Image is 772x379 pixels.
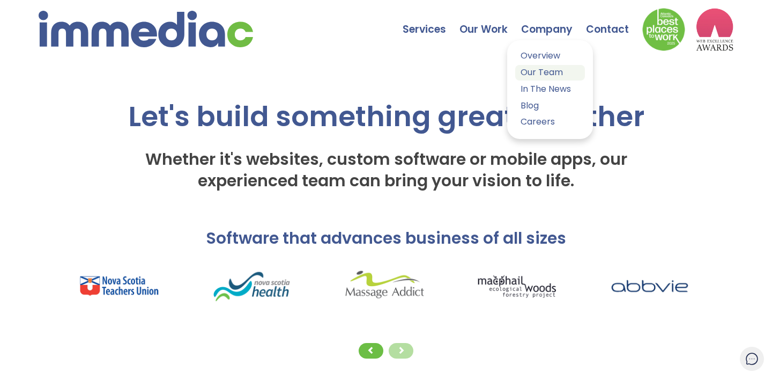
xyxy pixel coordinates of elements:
[403,3,459,40] a: Services
[583,274,716,298] img: abbvieLogo.png
[642,8,685,51] img: Down
[39,11,253,47] img: immediac
[318,260,451,312] img: massageAddictLogo.png
[459,3,521,40] a: Our Work
[515,48,585,64] a: Overview
[515,82,585,97] a: In The News
[515,114,585,130] a: Careers
[586,3,642,40] a: Contact
[206,227,566,250] span: Software that advances business of all sizes
[145,148,627,192] span: Whether it's websites, custom software or mobile apps, our experienced team can bring your vision...
[53,260,185,312] img: nstuLogo.png
[451,260,583,312] img: macphailLogo.png
[185,260,318,312] img: nsHealthLogo.png
[515,98,585,114] a: Blog
[696,8,733,51] img: logo2_wea_nobg.webp
[128,97,644,136] span: Let's build something great together
[521,3,586,40] a: Company
[515,65,585,81] a: Our Team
